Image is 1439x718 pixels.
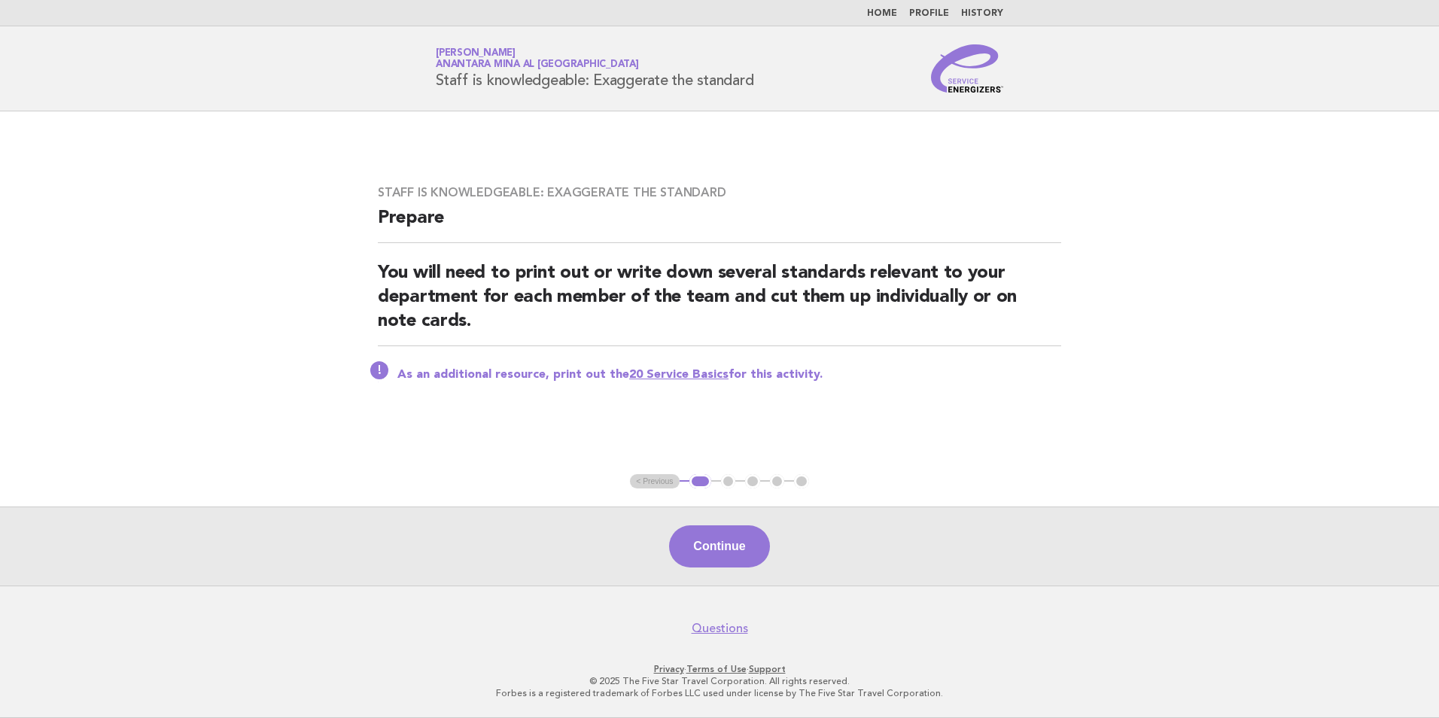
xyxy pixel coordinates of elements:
img: Service Energizers [931,44,1003,93]
p: · · [259,663,1180,675]
a: Home [867,9,897,18]
h3: Staff is knowledgeable: Exaggerate the standard [378,185,1061,200]
span: Anantara Mina al [GEOGRAPHIC_DATA] [436,60,639,70]
a: Questions [692,621,748,636]
p: © 2025 The Five Star Travel Corporation. All rights reserved. [259,675,1180,687]
a: Support [749,664,786,674]
button: Continue [669,525,769,567]
a: Profile [909,9,949,18]
a: [PERSON_NAME]Anantara Mina al [GEOGRAPHIC_DATA] [436,48,639,69]
h2: Prepare [378,206,1061,243]
h2: You will need to print out or write down several standards relevant to your department for each m... [378,261,1061,346]
a: Privacy [654,664,684,674]
a: History [961,9,1003,18]
p: Forbes is a registered trademark of Forbes LLC used under license by The Five Star Travel Corpora... [259,687,1180,699]
a: 20 Service Basics [629,369,729,381]
a: Terms of Use [686,664,747,674]
button: 1 [689,474,711,489]
h1: Staff is knowledgeable: Exaggerate the standard [436,49,753,88]
p: As an additional resource, print out the for this activity. [397,367,1061,382]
